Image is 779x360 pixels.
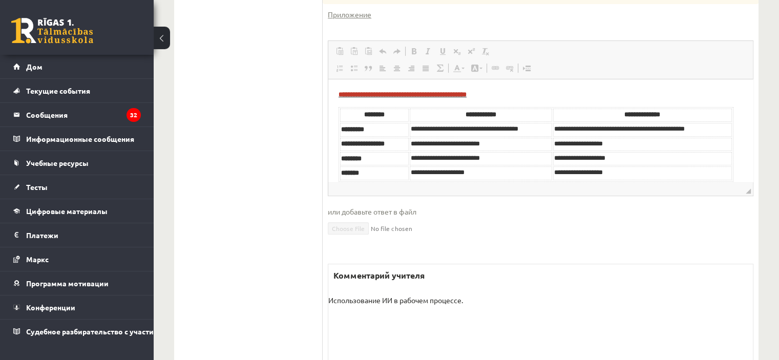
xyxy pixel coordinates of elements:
[10,10,414,276] body: Визуальный текстовый редактор, wiswyg-editor-user-answer-47433977366360
[13,175,141,199] a: Тесты
[13,55,141,78] a: Дом
[328,295,463,305] font: Использование ИИ в рабочем процессе.
[418,61,433,75] a: По ширине
[464,45,478,58] a: Надстрочный индекс
[361,45,375,58] a: Вставить из Word
[13,127,141,151] a: Информационные сообщения
[390,45,404,58] a: Повторить (Ctrl+Y)
[468,61,486,75] a: Цвет фона
[26,158,89,167] font: Учебные ресурсы
[333,270,425,281] font: Комментарий учителя
[13,295,141,319] a: Конференции
[328,10,371,19] font: Приложение
[26,206,108,216] font: Цифровые материалы
[404,61,418,75] a: На правом краю
[332,45,347,58] a: Вставить (Ctrl+V)
[347,61,361,75] a: Вставить/удалить отмеченный список
[130,111,137,119] font: 32
[26,182,48,192] font: Тесты
[375,61,390,75] a: На левом краю
[26,230,58,240] font: Платежи
[433,61,447,75] a: Математика
[361,61,375,75] a: Цитировать
[13,79,141,102] a: Текущие события
[435,45,450,58] a: Подчеркнутый (Ctrl+U)
[450,61,468,75] a: Цвет текста
[13,199,141,223] a: Цифровые материалы
[519,61,534,75] a: Вставьте разрыв страницы для печати
[502,61,517,75] a: Удалить ссылку
[13,320,141,343] a: Судебное разбирательство с участием [PERSON_NAME]
[390,61,404,75] a: В центре
[13,247,141,271] a: Маркс
[26,303,75,312] font: Конференции
[26,255,49,264] font: Маркс
[13,103,141,126] a: Сообщения32
[13,271,141,295] a: Программа мотивации
[13,223,141,247] a: Платежи
[332,61,347,75] a: Вставить/удалить нумерованный список
[328,79,753,182] iframe: Визуальный текстовый редактор, wiswyg-editor-user-answer-47433977366360
[26,62,43,71] font: Дом
[488,61,502,75] a: Вставить/редактировать ссылку (Ctrl+K)
[347,45,361,58] a: Вставить только текст (Ctrl+Shift+V)
[11,18,93,44] a: Рижская 1-я средняя школа заочного обучения
[26,86,90,95] font: Текущие события
[26,134,134,143] font: Информационные сообщения
[328,9,371,20] a: Приложение
[450,45,464,58] a: Подстрочный индекс
[746,188,751,194] span: Перетащите, чтобы изменить размер.
[421,45,435,58] a: Курсив (Ctrl+I)
[375,45,390,58] a: Отменить (Ctrl+Z)
[26,110,68,119] font: Сообщения
[26,327,224,336] font: Судебное разбирательство с участием [PERSON_NAME]
[13,151,141,175] a: Учебные ресурсы
[478,45,493,58] a: Убрать формирование
[407,45,421,58] a: Жирный (Ctrl+B)
[26,279,109,288] font: Программа мотивации
[328,207,416,216] font: или добавьте ответ в файл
